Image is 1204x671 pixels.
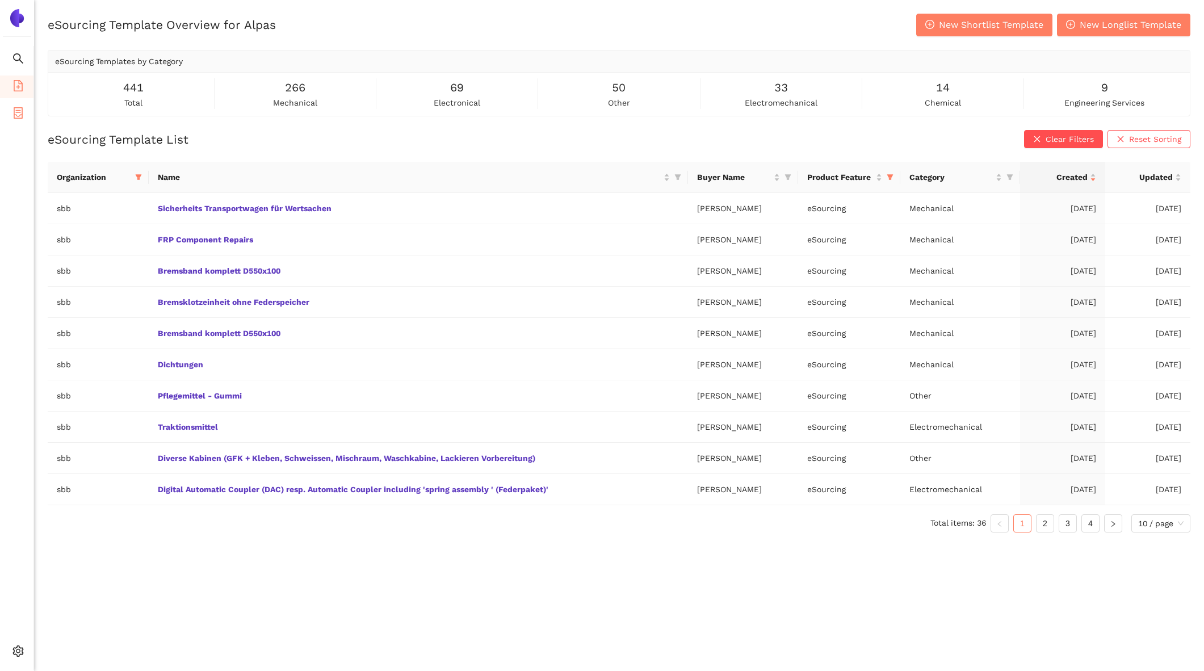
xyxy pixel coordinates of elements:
[996,521,1003,527] span: left
[12,641,24,664] span: setting
[1029,171,1088,183] span: Created
[1020,349,1105,380] td: [DATE]
[1117,135,1125,144] span: close
[1105,474,1190,505] td: [DATE]
[1105,349,1190,380] td: [DATE]
[1020,412,1105,443] td: [DATE]
[887,174,893,181] span: filter
[688,287,798,318] td: [PERSON_NAME]
[1014,515,1031,532] a: 1
[48,16,276,33] h2: eSourcing Template Overview for Alpas
[123,79,144,97] span: 441
[12,49,24,72] span: search
[48,131,188,148] h2: eSourcing Template List
[1104,514,1122,532] button: right
[1104,514,1122,532] li: Next Page
[1020,443,1105,474] td: [DATE]
[900,349,1020,380] td: Mechanical
[1105,224,1190,255] td: [DATE]
[48,193,149,224] td: sbb
[1046,133,1094,145] span: Clear Filters
[688,193,798,224] td: [PERSON_NAME]
[1114,171,1173,183] span: Updated
[124,97,142,109] span: total
[1059,515,1076,532] a: 3
[900,193,1020,224] td: Mechanical
[1059,514,1077,532] li: 3
[900,224,1020,255] td: Mechanical
[688,162,798,193] th: this column's title is Buyer Name,this column is sortable
[688,380,798,412] td: [PERSON_NAME]
[1131,514,1190,532] div: Page Size
[697,171,771,183] span: Buyer Name
[930,514,986,532] li: Total items: 36
[1020,318,1105,349] td: [DATE]
[798,255,900,287] td: eSourcing
[1020,224,1105,255] td: [DATE]
[1105,162,1190,193] th: this column's title is Updated,this column is sortable
[1129,133,1181,145] span: Reset Sorting
[1036,514,1054,532] li: 2
[48,318,149,349] td: sbb
[916,14,1052,36] button: plus-circleNew Shortlist Template
[48,412,149,443] td: sbb
[273,97,317,109] span: mechanical
[1004,169,1016,186] span: filter
[798,318,900,349] td: eSourcing
[48,255,149,287] td: sbb
[1081,514,1100,532] li: 4
[55,57,183,66] span: eSourcing Templates by Category
[1057,14,1190,36] button: plus-circleNew Longlist Template
[798,412,900,443] td: eSourcing
[782,169,794,186] span: filter
[798,287,900,318] td: eSourcing
[798,224,900,255] td: eSourcing
[1066,20,1075,31] span: plus-circle
[688,349,798,380] td: [PERSON_NAME]
[900,474,1020,505] td: Electromechanical
[925,97,961,109] span: chemical
[1037,515,1054,532] a: 2
[48,224,149,255] td: sbb
[1013,514,1031,532] li: 1
[1105,318,1190,349] td: [DATE]
[798,162,900,193] th: this column's title is Product Feature,this column is sortable
[1105,287,1190,318] td: [DATE]
[158,171,661,183] span: Name
[1020,474,1105,505] td: [DATE]
[1107,130,1190,148] button: closeReset Sorting
[936,79,950,97] span: 14
[688,443,798,474] td: [PERSON_NAME]
[285,79,305,97] span: 266
[1105,412,1190,443] td: [DATE]
[12,103,24,126] span: container
[133,169,144,186] span: filter
[785,174,791,181] span: filter
[798,443,900,474] td: eSourcing
[674,174,681,181] span: filter
[688,224,798,255] td: [PERSON_NAME]
[48,380,149,412] td: sbb
[1020,193,1105,224] td: [DATE]
[612,79,626,97] span: 50
[939,18,1043,32] span: New Shortlist Template
[1138,515,1184,532] span: 10 / page
[798,380,900,412] td: eSourcing
[688,255,798,287] td: [PERSON_NAME]
[1024,130,1103,148] button: closeClear Filters
[688,412,798,443] td: [PERSON_NAME]
[798,474,900,505] td: eSourcing
[688,318,798,349] td: [PERSON_NAME]
[1006,174,1013,181] span: filter
[900,380,1020,412] td: Other
[900,318,1020,349] td: Mechanical
[57,171,131,183] span: Organization
[1080,18,1181,32] span: New Longlist Template
[1033,135,1041,144] span: close
[1105,255,1190,287] td: [DATE]
[807,171,874,183] span: Product Feature
[991,514,1009,532] button: left
[135,174,142,181] span: filter
[1105,443,1190,474] td: [DATE]
[900,162,1020,193] th: this column's title is Category,this column is sortable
